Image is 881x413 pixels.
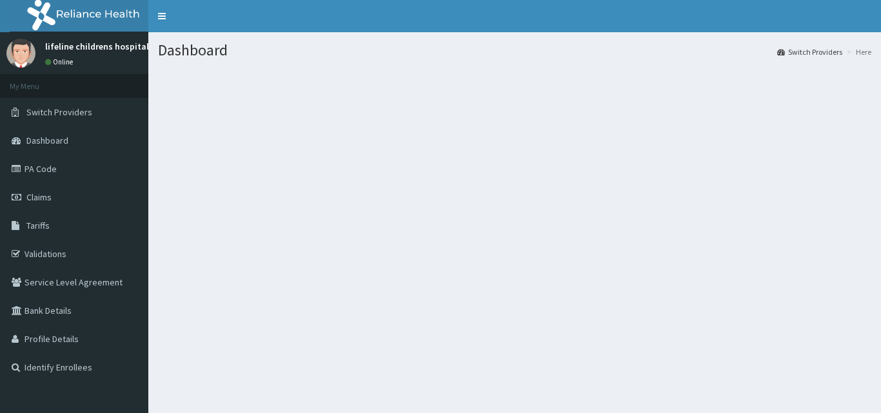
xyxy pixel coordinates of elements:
[26,106,92,118] span: Switch Providers
[158,42,871,59] h1: Dashboard
[45,42,149,51] p: lifeline childrens hospital
[777,46,842,57] a: Switch Providers
[26,135,68,146] span: Dashboard
[45,57,76,66] a: Online
[26,191,52,203] span: Claims
[844,46,871,57] li: Here
[6,39,35,68] img: User Image
[26,220,50,231] span: Tariffs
